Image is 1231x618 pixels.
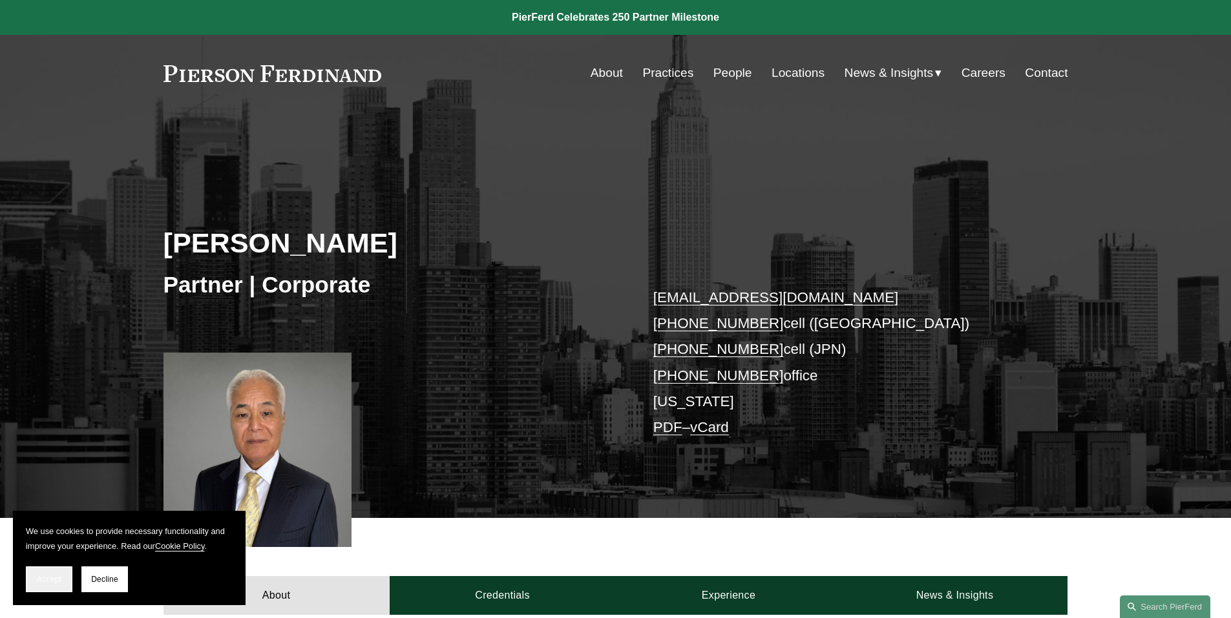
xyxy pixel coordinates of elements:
a: PDF [653,419,682,435]
button: Accept [26,566,72,592]
a: vCard [690,419,729,435]
p: We use cookies to provide necessary functionality and improve your experience. Read our . [26,524,233,553]
p: cell ([GEOGRAPHIC_DATA]) cell (JPN) office [US_STATE] – [653,285,1030,441]
a: Cookie Policy [155,541,205,551]
a: Contact [1025,61,1068,85]
span: Accept [37,575,61,584]
a: Locations [772,61,825,85]
h3: Partner | Corporate [163,271,616,299]
a: Experience [616,576,842,615]
a: About [163,576,390,615]
button: Decline [81,566,128,592]
a: People [713,61,752,85]
span: Decline [91,575,118,584]
span: News & Insights [845,62,934,85]
a: News & Insights [841,576,1068,615]
a: folder dropdown [845,61,942,85]
a: [EMAIL_ADDRESS][DOMAIN_NAME] [653,289,898,305]
a: [PHONE_NUMBER] [653,367,784,384]
a: Credentials [390,576,616,615]
a: [PHONE_NUMBER] [653,341,784,357]
a: About [591,61,623,85]
a: Practices [642,61,693,85]
h2: [PERSON_NAME] [163,226,616,260]
section: Cookie banner [13,511,246,605]
a: Careers [962,61,1005,85]
a: Search this site [1120,595,1210,618]
a: [PHONE_NUMBER] [653,315,784,331]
